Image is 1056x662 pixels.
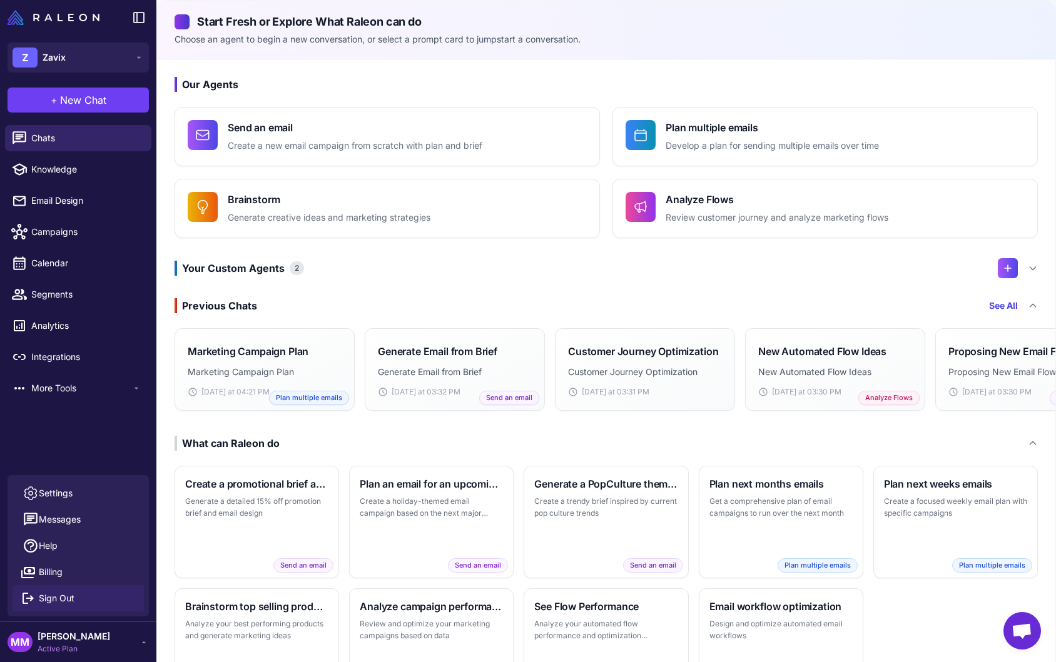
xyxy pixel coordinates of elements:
[378,386,532,398] div: [DATE] at 03:32 PM
[534,618,678,642] p: Analyze your automated flow performance and optimization opportunities
[5,313,151,339] a: Analytics
[290,261,304,275] span: 2
[709,495,853,519] p: Get a comprehensive plan of email campaigns to run over the next month
[31,319,141,333] span: Analytics
[5,219,151,245] a: Campaigns
[175,436,280,451] div: What can Raleon do
[31,381,131,395] span: More Tools
[31,288,141,301] span: Segments
[175,298,257,313] div: Previous Chats
[175,261,304,276] h3: Your Custom Agents
[709,618,853,642] p: Design and optimize automated email workflows
[5,344,151,370] a: Integrations
[39,591,74,605] span: Sign Out
[188,386,342,398] div: [DATE] at 04:21 PM
[479,391,539,405] span: Send an email
[568,365,722,379] p: Customer Journey Optimization
[13,506,144,533] button: Messages
[873,466,1038,578] button: Plan next weeks emailsCreate a focused weekly email plan with specific campaignsPlan multiple emails
[5,250,151,276] a: Calendar
[31,131,141,145] span: Chats
[952,558,1032,573] span: Plan multiple emails
[568,344,718,359] h3: Customer Journey Optimization
[175,33,1038,46] p: Choose an agent to begin a new conversation, or select a prompt card to jumpstart a conversation.
[185,618,328,642] p: Analyze your best performing products and generate marketing ideas
[188,344,308,359] h3: Marketing Campaign Plan
[8,10,99,25] img: Raleon Logo
[360,495,503,519] p: Create a holiday-themed email campaign based on the next major holiday
[43,51,66,64] span: Zavix
[228,211,430,225] p: Generate creative ideas and marketing strategies
[666,139,879,153] p: Develop a plan for sending multiple emails over time
[60,93,106,108] span: New Chat
[8,88,149,113] button: +New Chat
[1003,612,1041,649] div: Open chat
[360,476,503,491] h3: Plan an email for an upcoming holiday
[758,386,912,398] div: [DATE] at 03:30 PM
[8,10,104,25] a: Raleon Logo
[5,156,151,183] a: Knowledge
[884,495,1027,519] p: Create a focused weekly email plan with specific campaigns
[699,466,863,578] button: Plan next months emailsGet a comprehensive plan of email campaigns to run over the next monthPlan...
[666,211,888,225] p: Review customer journey and analyze marketing flows
[858,391,920,405] span: Analyze Flows
[39,486,73,500] span: Settings
[5,281,151,308] a: Segments
[709,599,853,614] h3: Email workflow optimization
[31,194,141,208] span: Email Design
[378,344,497,359] h3: Generate Email from Brief
[38,629,110,643] span: [PERSON_NAME]
[360,599,503,614] h3: Analyze campaign performance
[612,179,1038,238] button: Analyze FlowsReview customer journey and analyze marketing flows
[989,299,1018,313] a: See All
[185,476,328,491] h3: Create a promotional brief and email
[709,476,853,491] h3: Plan next months emails
[666,120,879,135] h4: Plan multiple emails
[175,179,600,238] button: BrainstormGenerate creative ideas and marketing strategies
[568,386,722,398] div: [DATE] at 03:31 PM
[5,188,151,214] a: Email Design
[778,558,858,573] span: Plan multiple emails
[758,365,912,379] p: New Automated Flow Ideas
[884,476,1027,491] h3: Plan next weeks emails
[758,344,886,359] h3: New Automated Flow Ideas
[448,558,508,573] span: Send an email
[31,163,141,176] span: Knowledge
[8,632,33,652] div: MM
[273,558,333,573] span: Send an email
[185,495,328,519] p: Generate a detailed 15% off promotion brief and email design
[39,539,58,553] span: Help
[39,565,63,579] span: Billing
[13,48,38,68] div: Z
[38,643,110,654] span: Active Plan
[360,618,503,642] p: Review and optimize your marketing campaigns based on data
[534,599,678,614] h3: See Flow Performance
[175,77,1038,92] h3: Our Agents
[228,139,482,153] p: Create a new email campaign from scratch with plan and brief
[31,350,141,364] span: Integrations
[623,558,683,573] span: Send an email
[666,192,888,207] h4: Analyze Flows
[175,466,339,578] button: Create a promotional brief and emailGenerate a detailed 15% off promotion brief and email designS...
[31,256,141,270] span: Calendar
[13,533,144,559] a: Help
[185,599,328,614] h3: Brainstorm top selling products
[31,225,141,239] span: Campaigns
[13,585,144,611] button: Sign Out
[175,107,600,166] button: Send an emailCreate a new email campaign from scratch with plan and brief
[8,43,149,73] button: ZZavix
[378,365,532,379] p: Generate Email from Brief
[269,391,349,405] span: Plan multiple emails
[228,120,482,135] h4: Send an email
[349,466,514,578] button: Plan an email for an upcoming holidayCreate a holiday-themed email campaign based on the next maj...
[188,365,342,379] p: Marketing Campaign Plan
[534,495,678,519] p: Create a trendy brief inspired by current pop culture trends
[175,13,1038,30] h2: Start Fresh or Explore What Raleon can do
[612,107,1038,166] button: Plan multiple emailsDevelop a plan for sending multiple emails over time
[5,125,151,151] a: Chats
[534,476,678,491] h3: Generate a PopCulture themed brief
[51,93,58,108] span: +
[524,466,688,578] button: Generate a PopCulture themed briefCreate a trendy brief inspired by current pop culture trendsSen...
[39,513,81,526] span: Messages
[228,192,430,207] h4: Brainstorm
